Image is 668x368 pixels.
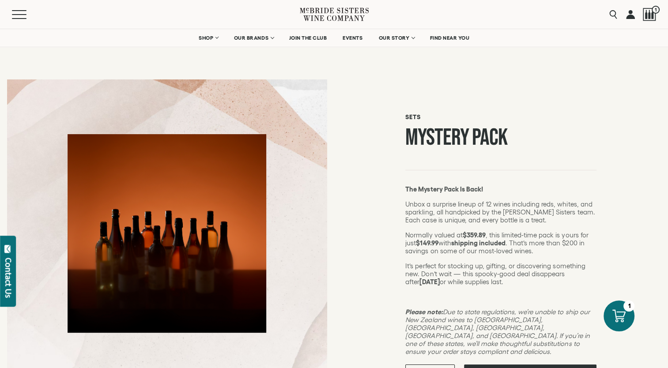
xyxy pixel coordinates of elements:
[430,35,470,41] span: FIND NEAR YOU
[378,35,409,41] span: OUR STORY
[405,200,596,224] p: Unbox a surprise lineup of 12 wines including reds, whites, and sparkling, all handpicked by the ...
[419,278,439,285] strong: [DATE]
[199,35,214,41] span: SHOP
[405,308,590,355] em: Due to state regulations, we’re unable to ship our New Zealand wines to [GEOGRAPHIC_DATA], [GEOGR...
[405,262,596,286] p: It’s perfect for stocking up, gifting, or discovering something new. Don’t wait — this spooky-goo...
[652,6,660,14] span: 1
[343,35,362,41] span: EVENTS
[234,35,268,41] span: OUR BRANDS
[337,29,368,47] a: EVENTS
[405,113,596,121] h6: Sets
[424,29,476,47] a: FIND NEAR YOU
[405,231,596,255] p: Normally valued at , this limited-time pack is yours for just with . That’s more than $200 in sav...
[451,239,506,247] strong: shipping included
[405,126,596,149] h1: Mystery Pack
[283,29,333,47] a: JOIN THE CLUB
[623,300,634,312] div: 1
[416,239,438,247] strong: $149.99
[405,308,442,315] strong: Please note:
[463,231,486,239] strong: $359.89
[228,29,279,47] a: OUR BRANDS
[405,185,483,193] strong: The Mystery Pack Is Back!
[373,29,420,47] a: OUR STORY
[289,35,327,41] span: JOIN THE CLUB
[4,258,13,298] div: Contact Us
[193,29,224,47] a: SHOP
[12,10,44,19] button: Mobile Menu Trigger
